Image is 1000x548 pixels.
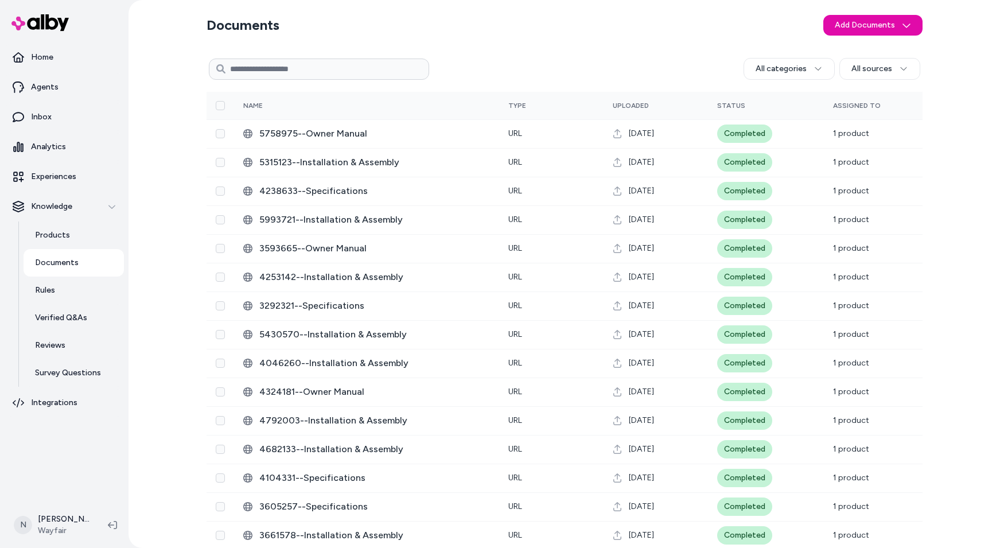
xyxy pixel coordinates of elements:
[629,530,654,541] span: [DATE]
[207,16,279,34] h2: Documents
[24,249,124,277] a: Documents
[5,389,124,417] a: Integrations
[508,415,522,425] span: URL
[243,242,490,255] div: 3593665--Owner Manual.pdf
[243,184,490,198] div: 4238633--Specifications.pdf
[833,444,869,454] span: 1 product
[14,516,32,534] span: N
[259,471,490,485] span: 4104331--Specifications
[629,300,654,312] span: [DATE]
[508,272,522,282] span: URL
[259,127,490,141] span: 5758975--Owner Manual
[216,273,225,282] button: Select row
[216,244,225,253] button: Select row
[243,471,490,485] div: 4104331--Specifications.pdf
[216,359,225,368] button: Select row
[629,329,654,340] span: [DATE]
[24,332,124,359] a: Reviews
[243,270,490,284] div: 4253142--Installation & Assembly.pdf
[38,525,90,537] span: Wayfair
[833,530,869,540] span: 1 product
[259,528,490,542] span: 3661578--Installation & Assembly
[833,415,869,425] span: 1 product
[11,14,69,31] img: alby Logo
[717,526,772,545] div: Completed
[833,215,869,224] span: 1 product
[717,354,772,372] div: Completed
[216,101,225,110] button: Select all
[259,385,490,399] span: 4324181--Owner Manual
[717,297,772,315] div: Completed
[833,473,869,483] span: 1 product
[508,215,522,224] span: URL
[833,272,869,282] span: 1 product
[259,442,490,456] span: 4682133--Installation & Assembly
[243,328,490,341] div: 5430570--Installation & Assembly.pdf
[243,500,490,514] div: 3605257--Specifications.pdf
[31,397,77,409] p: Integrations
[259,242,490,255] span: 3593665--Owner Manual
[24,277,124,304] a: Rules
[216,301,225,310] button: Select row
[629,128,654,139] span: [DATE]
[833,129,869,138] span: 1 product
[717,268,772,286] div: Completed
[613,102,649,110] span: Uploaded
[508,157,522,167] span: URL
[259,414,490,427] span: 4792003--Installation & Assembly
[756,63,807,75] span: All categories
[851,63,892,75] span: All sources
[629,444,654,455] span: [DATE]
[243,442,490,456] div: 4682133--Installation & Assembly.pdf
[35,340,65,351] p: Reviews
[833,387,869,397] span: 1 product
[31,111,52,123] p: Inbox
[216,330,225,339] button: Select row
[508,243,522,253] span: URL
[5,73,124,101] a: Agents
[243,127,490,141] div: 5758975--Owner Manual.pdf
[833,186,869,196] span: 1 product
[508,301,522,310] span: URL
[717,239,772,258] div: Completed
[508,530,522,540] span: URL
[5,133,124,161] a: Analytics
[833,329,869,339] span: 1 product
[259,213,490,227] span: 5993721--Installation & Assembly
[5,193,124,220] button: Knowledge
[717,182,772,200] div: Completed
[717,469,772,487] div: Completed
[508,358,522,368] span: URL
[216,158,225,167] button: Select row
[5,103,124,131] a: Inbox
[31,81,59,93] p: Agents
[243,156,490,169] div: 5315123--Installation & Assembly.pdf
[216,502,225,511] button: Select row
[833,157,869,167] span: 1 product
[629,501,654,512] span: [DATE]
[216,387,225,397] button: Select row
[259,184,490,198] span: 4238633--Specifications
[243,414,490,427] div: 4792003--Installation & Assembly.pdf
[35,367,101,379] p: Survey Questions
[717,383,772,401] div: Completed
[717,102,745,110] span: Status
[243,299,490,313] div: 3292321--Specifications.pdf
[243,528,490,542] div: 3661578--Installation & Assembly.pdf
[629,415,654,426] span: [DATE]
[259,299,490,313] span: 3292321--Specifications
[833,102,881,110] span: Assigned To
[24,359,124,387] a: Survey Questions
[243,213,490,227] div: 5993721--Installation & Assembly.pdf
[216,186,225,196] button: Select row
[35,312,87,324] p: Verified Q&As
[744,58,835,80] button: All categories
[216,531,225,540] button: Select row
[259,270,490,284] span: 4253142--Installation & Assembly
[833,358,869,368] span: 1 product
[839,58,920,80] button: All sources
[216,473,225,483] button: Select row
[508,329,522,339] span: URL
[24,221,124,249] a: Products
[717,498,772,516] div: Completed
